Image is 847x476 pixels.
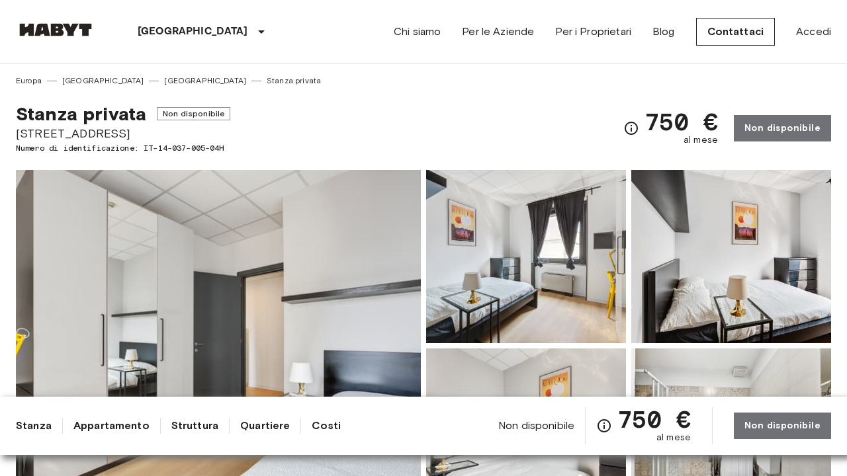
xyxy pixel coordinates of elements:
[652,24,675,40] a: Blog
[16,75,42,87] a: Europa
[656,431,691,444] span: al mese
[696,18,776,46] a: Contattaci
[62,75,144,87] a: [GEOGRAPHIC_DATA]
[164,75,246,87] a: [GEOGRAPHIC_DATA]
[596,418,612,434] svg: Verifica i dettagli delle spese nella sezione 'Riassunto dei Costi'. Si prega di notare che gli s...
[16,418,52,434] a: Stanza
[16,102,146,125] span: Stanza privata
[267,75,321,87] a: Stanza privata
[138,24,248,40] p: [GEOGRAPHIC_DATA]
[73,418,150,434] a: Appartamento
[617,407,691,431] span: 750 €
[394,24,441,40] a: Chi siamo
[623,120,639,136] svg: Verifica i dettagli delle spese nella sezione 'Riassunto dei Costi'. Si prega di notare che gli s...
[462,24,534,40] a: Per le Aziende
[16,125,230,142] span: [STREET_ADDRESS]
[684,134,718,147] span: al mese
[312,418,341,434] a: Costi
[240,418,290,434] a: Quartiere
[645,110,718,134] span: 750 €
[171,418,218,434] a: Struttura
[796,24,831,40] a: Accedi
[555,24,631,40] a: Per i Proprietari
[16,142,230,154] span: Numero di identificazione: IT-14-037-005-04H
[157,107,230,120] span: Non disponibile
[16,23,95,36] img: Habyt
[426,170,626,343] img: Picture of unit IT-14-037-005-04H
[498,418,574,433] span: Non disponibile
[631,170,831,343] img: Picture of unit IT-14-037-005-04H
